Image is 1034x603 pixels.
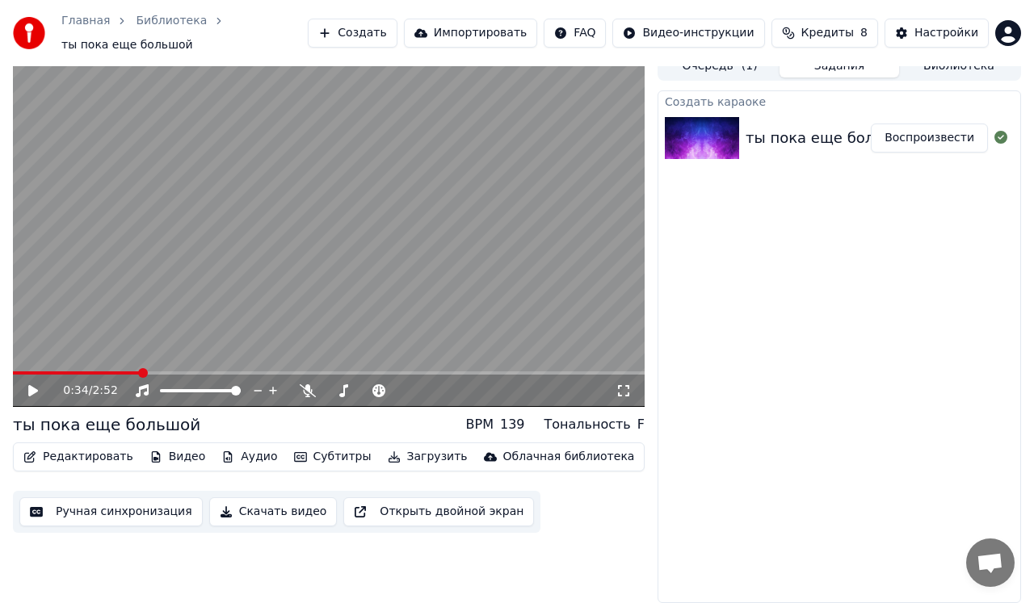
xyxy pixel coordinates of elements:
button: Импортировать [404,19,538,48]
button: Аудио [215,446,284,468]
a: Библиотека [136,13,207,29]
div: Создать караоке [658,91,1020,111]
nav: breadcrumb [61,13,308,53]
button: Создать [308,19,397,48]
a: Открытый чат [966,538,1015,587]
span: 8 [860,25,868,41]
div: ты пока еще большой [13,413,200,436]
div: Облачная библиотека [503,449,635,465]
button: Загрузить [381,446,474,468]
button: Настройки [885,19,989,48]
button: Задания [780,54,899,77]
button: FAQ [544,19,606,48]
div: Тональность [544,415,631,434]
button: Ручная синхронизация [19,497,203,526]
button: Открыть двойной экран [343,497,534,526]
div: 139 [500,415,525,434]
span: ( 1 ) [742,58,758,74]
span: 0:34 [63,383,88,399]
button: Воспроизвести [871,124,988,153]
button: Видео-инструкции [612,19,764,48]
button: Редактировать [17,446,140,468]
div: ты пока еще большой [746,127,914,149]
button: Видео [143,446,212,468]
a: Главная [61,13,110,29]
span: ты пока еще большой [61,37,193,53]
button: Очередь [660,54,780,77]
div: Настройки [914,25,978,41]
button: Субтитры [288,446,378,468]
button: Кредиты8 [771,19,878,48]
span: 2:52 [92,383,117,399]
span: Кредиты [801,25,854,41]
div: F [637,415,645,434]
div: / [63,383,102,399]
button: Библиотека [899,54,1019,77]
img: youka [13,17,45,49]
div: BPM [466,415,494,434]
button: Скачать видео [209,497,338,526]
